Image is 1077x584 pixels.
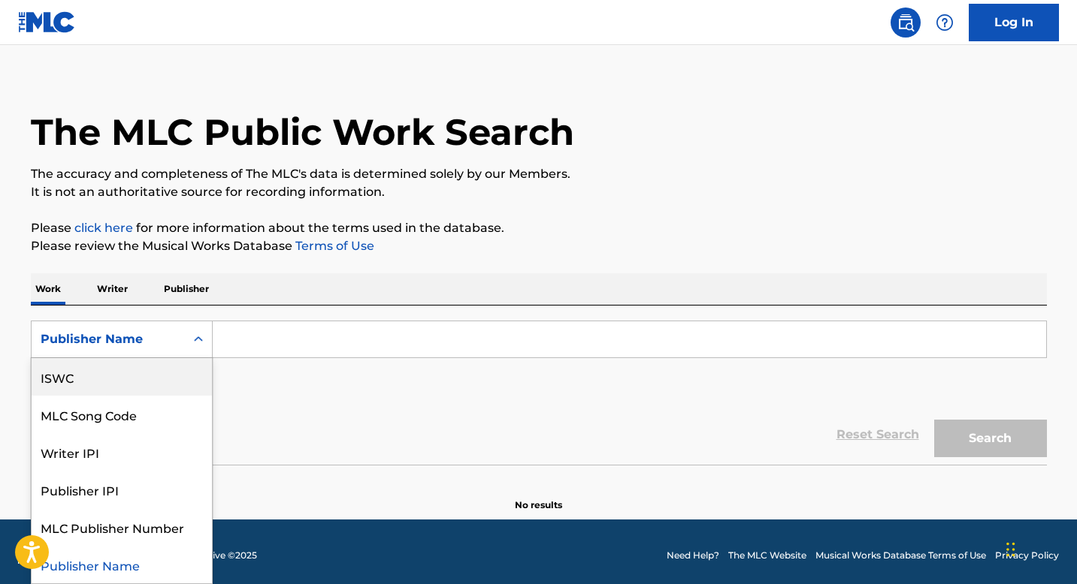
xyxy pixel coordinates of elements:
div: Publisher Name [41,330,176,348]
p: The accuracy and completeness of The MLC's data is determined solely by our Members. [31,165,1047,183]
div: Drag [1006,527,1015,572]
form: Search Form [31,321,1047,465]
div: MLC Publisher Number [32,508,212,546]
div: Help [930,8,960,38]
p: No results [515,480,562,512]
div: Publisher IPI [32,471,212,508]
img: MLC Logo [18,11,76,33]
a: Privacy Policy [995,549,1059,562]
a: Need Help? [667,549,719,562]
div: Publisher Name [32,546,212,583]
a: Musical Works Database Terms of Use [815,549,986,562]
a: Terms of Use [292,239,374,253]
iframe: Chat Widget [1002,512,1077,584]
h1: The MLC Public Work Search [31,110,574,155]
p: Please for more information about the terms used in the database. [31,219,1047,237]
div: MLC Song Code [32,396,212,433]
p: Publisher [159,273,213,305]
a: click here [74,221,133,235]
div: Writer IPI [32,433,212,471]
p: Please review the Musical Works Database [31,237,1047,255]
img: help [936,14,954,32]
p: It is not an authoritative source for recording information. [31,183,1047,201]
a: Public Search [891,8,921,38]
a: The MLC Website [728,549,806,562]
p: Work [31,273,65,305]
img: search [897,14,915,32]
a: Log In [969,4,1059,41]
p: Writer [92,273,132,305]
div: ISWC [32,358,212,396]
